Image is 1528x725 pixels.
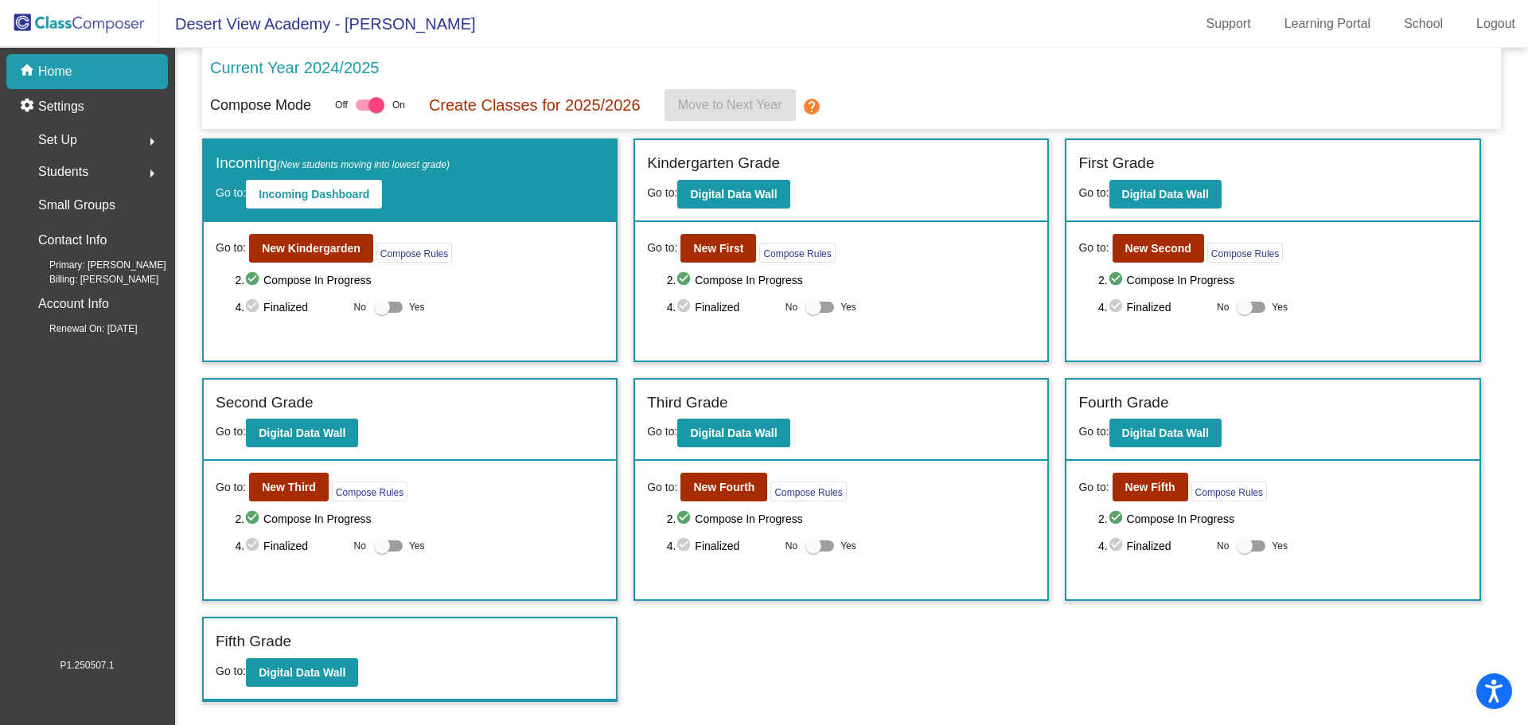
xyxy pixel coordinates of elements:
button: Compose Rules [1207,243,1283,263]
mat-icon: help [802,97,821,116]
button: Digital Data Wall [1109,419,1222,447]
span: 4. Finalized [235,298,345,317]
button: Compose Rules [759,243,835,263]
p: Home [38,62,72,81]
a: Support [1194,11,1264,37]
button: New Third [249,473,329,501]
span: (New students moving into lowest grade) [277,159,450,170]
button: New Kindergarden [249,234,373,263]
span: Go to: [647,240,677,256]
span: 4. Finalized [235,536,345,555]
p: Account Info [38,293,109,315]
b: New Fifth [1125,481,1175,493]
span: Yes [840,298,856,317]
span: Set Up [38,129,77,151]
span: Go to: [1078,240,1109,256]
b: Digital Data Wall [1122,188,1209,201]
span: 4. Finalized [1098,536,1209,555]
b: Digital Data Wall [1122,427,1209,439]
span: 2. Compose In Progress [667,271,1036,290]
span: 2. Compose In Progress [1098,509,1468,528]
span: 2. Compose In Progress [235,271,604,290]
mat-icon: check_circle [676,509,695,528]
span: Yes [840,536,856,555]
label: Fifth Grade [216,630,291,653]
mat-icon: arrow_right [142,132,162,151]
span: Go to: [216,479,246,496]
mat-icon: check_circle [244,271,263,290]
span: No [354,539,366,553]
span: No [354,300,366,314]
mat-icon: settings [19,97,38,116]
span: Go to: [1078,186,1109,199]
b: Digital Data Wall [690,188,777,201]
span: Yes [1272,536,1288,555]
span: Go to: [1078,425,1109,438]
span: Go to: [216,240,246,256]
button: Digital Data Wall [677,180,789,209]
button: Digital Data Wall [246,658,358,687]
button: Digital Data Wall [246,419,358,447]
button: New Second [1113,234,1204,263]
mat-icon: check_circle [1108,271,1127,290]
mat-icon: arrow_right [142,164,162,183]
span: Move to Next Year [678,98,782,111]
label: Second Grade [216,392,314,415]
span: On [392,98,405,112]
span: 4. Finalized [1098,298,1209,317]
button: Move to Next Year [665,89,796,121]
p: Current Year 2024/2025 [210,56,379,80]
span: 2. Compose In Progress [1098,271,1468,290]
button: Compose Rules [376,243,452,263]
button: Compose Rules [770,481,846,501]
mat-icon: check_circle [676,536,695,555]
mat-icon: check_circle [676,271,695,290]
label: Fourth Grade [1078,392,1168,415]
p: Settings [38,97,84,116]
mat-icon: check_circle [1108,298,1127,317]
b: Digital Data Wall [259,427,345,439]
label: Kindergarten Grade [647,152,780,175]
button: Incoming Dashboard [246,180,382,209]
p: Compose Mode [210,95,311,116]
span: 2. Compose In Progress [235,509,604,528]
span: Yes [409,298,425,317]
span: Yes [1272,298,1288,317]
b: Incoming Dashboard [259,188,369,201]
span: Go to: [647,425,677,438]
span: Desert View Academy - [PERSON_NAME] [159,11,476,37]
span: 4. Finalized [667,536,778,555]
p: Small Groups [38,194,115,216]
a: School [1391,11,1456,37]
button: New Fourth [680,473,767,501]
b: Digital Data Wall [259,666,345,679]
span: Off [335,98,348,112]
p: Contact Info [38,229,107,251]
b: New First [693,242,743,255]
span: No [1217,300,1229,314]
mat-icon: check_circle [244,298,263,317]
label: Third Grade [647,392,727,415]
button: Compose Rules [1191,481,1267,501]
span: Go to: [647,186,677,199]
mat-icon: check_circle [1108,536,1127,555]
mat-icon: check_circle [244,536,263,555]
button: Digital Data Wall [677,419,789,447]
label: First Grade [1078,152,1154,175]
mat-icon: check_circle [1108,509,1127,528]
span: Billing: [PERSON_NAME] [24,272,158,286]
span: 2. Compose In Progress [667,509,1036,528]
button: Digital Data Wall [1109,180,1222,209]
b: Digital Data Wall [690,427,777,439]
span: Go to: [216,425,246,438]
span: Yes [409,536,425,555]
b: New Kindergarden [262,242,361,255]
span: Primary: [PERSON_NAME] [24,258,166,272]
span: Go to: [216,186,246,199]
span: Renewal On: [DATE] [24,322,137,336]
mat-icon: check_circle [676,298,695,317]
span: No [1217,539,1229,553]
span: Go to: [1078,479,1109,496]
a: Learning Portal [1272,11,1384,37]
span: No [785,300,797,314]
